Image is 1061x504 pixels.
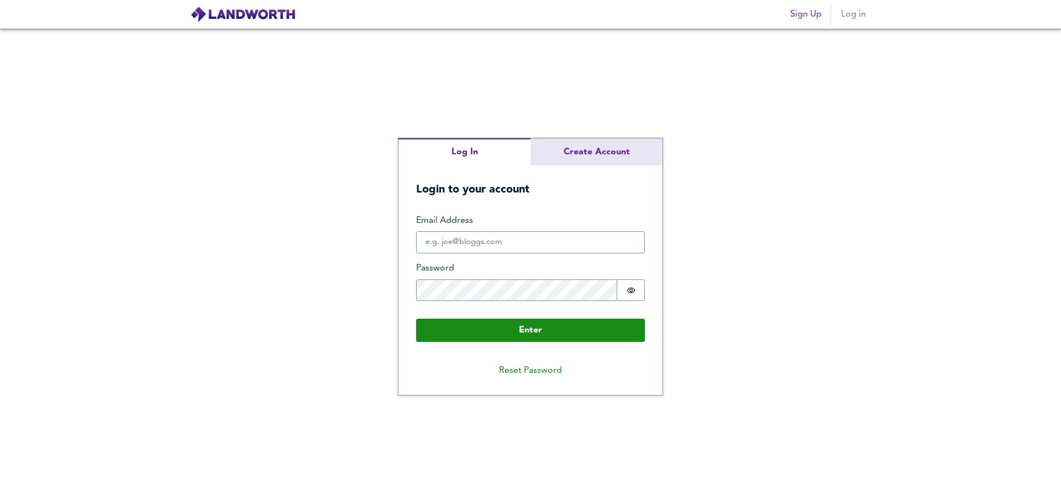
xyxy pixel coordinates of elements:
[416,231,645,253] input: e.g. joe@bloggs.com
[416,262,645,275] label: Password
[530,138,663,165] button: Create Account
[790,7,822,22] span: Sign Up
[840,7,866,22] span: Log in
[398,138,530,165] button: Log In
[416,215,645,227] label: Email Address
[617,279,645,302] button: Show password
[786,3,826,25] button: Sign Up
[398,165,663,197] h5: Login to your account
[416,319,645,342] button: Enter
[190,6,296,23] img: logo
[836,3,871,25] button: Log in
[490,360,571,382] button: Reset Password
